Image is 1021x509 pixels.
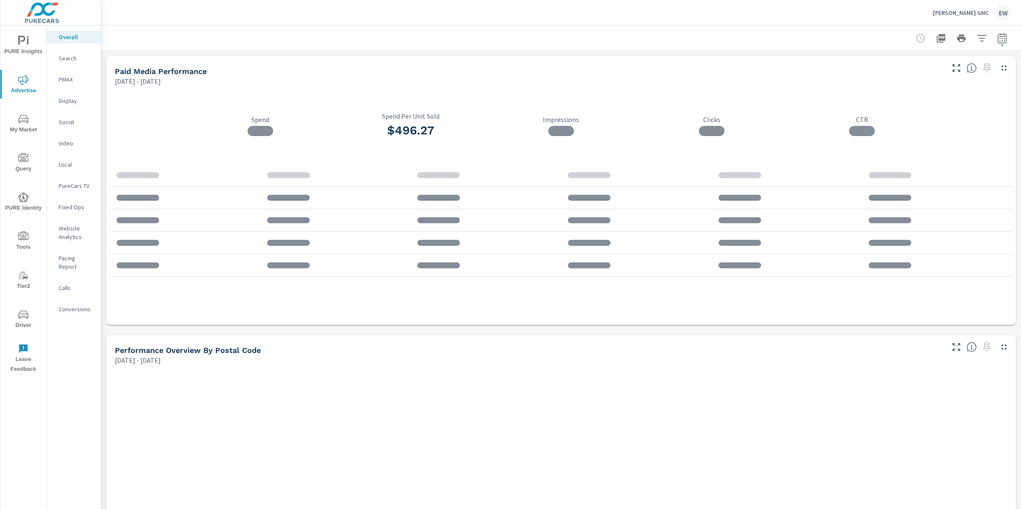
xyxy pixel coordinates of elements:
div: Overall [47,31,101,43]
span: Select a preset date range to save this widget [980,340,994,354]
span: Select a preset date range to save this widget [980,61,994,75]
span: Advertise [3,75,44,96]
div: Calls [47,282,101,294]
h5: Performance Overview By Postal Code [115,346,261,355]
button: Make Fullscreen [950,61,963,75]
p: Video [59,139,94,148]
div: Conversions [47,303,101,316]
span: Driver [3,310,44,330]
button: Apply Filters [973,30,990,47]
button: Print Report [953,30,970,47]
div: Website Analytics [47,222,101,243]
p: PureCars TV [59,182,94,190]
span: Understand performance metrics over the selected time range. [967,63,977,73]
p: Search [59,54,94,63]
p: Fixed Ops [59,203,94,211]
div: nav menu [0,26,46,378]
p: Local [59,160,94,169]
p: Spend Per Unit Sold [336,112,486,120]
span: Understand performance data by postal code. Individual postal codes can be selected and expanded ... [967,342,977,352]
p: Spend [185,115,336,124]
div: Video [47,137,101,150]
span: PURE Insights [3,36,44,57]
h3: $496.27 [336,123,486,138]
p: Pacing Report [59,254,94,271]
h5: Paid Media Performance [115,67,207,76]
button: Minimize Widget [997,340,1011,354]
p: [DATE] - [DATE] [115,355,161,365]
div: Local [47,158,101,171]
p: Display [59,97,94,105]
p: [DATE] - [DATE] [115,76,161,86]
div: PureCars TV [47,179,101,192]
p: Impressions [486,115,636,124]
div: EW [995,5,1011,20]
button: Make Fullscreen [950,340,963,354]
p: Overall [59,33,94,41]
p: CTR [787,115,937,124]
span: My Market [3,114,44,135]
div: Pacing Report [47,252,101,273]
span: Tier2 [3,270,44,291]
button: "Export Report to PDF" [933,30,950,47]
p: Conversions [59,305,94,313]
p: [PERSON_NAME] GMC [933,9,989,17]
div: Display [47,94,101,107]
p: Social [59,118,94,126]
p: Clicks [636,115,787,124]
p: PMAX [59,75,94,84]
span: Leave Feedback [3,344,44,374]
p: Calls [59,284,94,292]
span: Tools [3,231,44,252]
div: PMAX [47,73,101,86]
span: Query [3,153,44,174]
p: Website Analytics [59,224,94,241]
button: Minimize Widget [997,61,1011,75]
span: PURE Identity [3,192,44,213]
div: Fixed Ops [47,201,101,213]
div: Social [47,116,101,128]
div: Search [47,52,101,65]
